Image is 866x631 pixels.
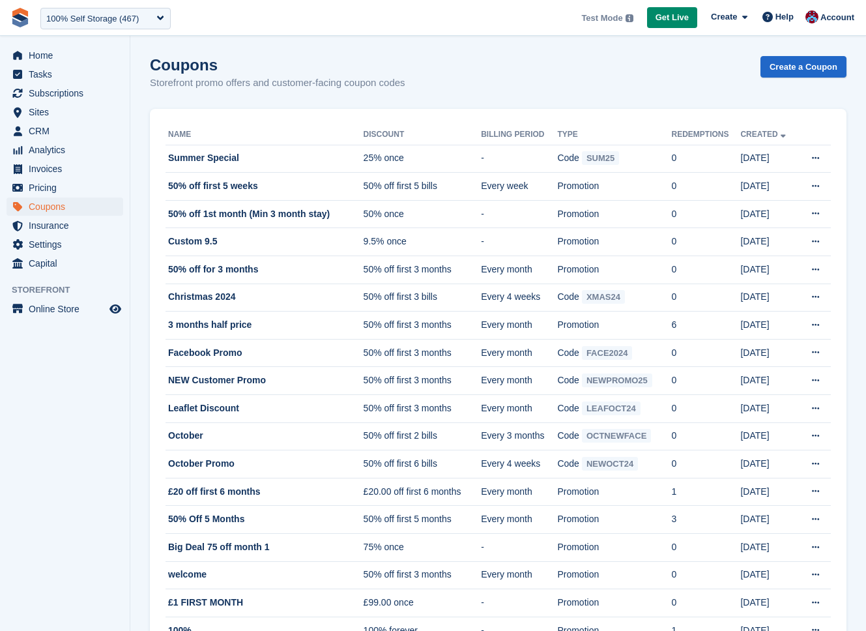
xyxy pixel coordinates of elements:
td: - [481,228,557,256]
a: menu [7,216,123,235]
span: NEWOCT24 [582,457,638,471]
td: Code [557,367,671,395]
a: menu [7,122,123,140]
td: £20.00 off first 6 months [364,478,482,506]
td: welcome [166,561,364,589]
a: Preview store [108,301,123,317]
th: Billing Period [481,125,557,145]
td: [DATE] [740,200,798,228]
td: 50% off first 6 bills [364,450,482,478]
td: 9.5% once [364,228,482,256]
a: menu [7,141,123,159]
th: Name [166,125,364,145]
td: Promotion [557,228,671,256]
td: Every week [481,173,557,201]
td: Every month [481,561,557,589]
span: LEAFOCT24 [582,402,641,415]
a: menu [7,179,123,197]
td: 0 [671,284,740,312]
td: October Promo [166,450,364,478]
td: 75% once [364,534,482,562]
td: NEW Customer Promo [166,367,364,395]
td: Summer Special [166,145,364,173]
a: menu [7,84,123,102]
td: Every 3 months [481,422,557,450]
a: menu [7,254,123,272]
span: Settings [29,235,107,254]
td: 50% off first 3 months [364,256,482,284]
td: [DATE] [740,450,798,478]
td: Code [557,284,671,312]
td: [DATE] [740,589,798,617]
td: 50% off for 3 months [166,256,364,284]
span: Help [775,10,794,23]
span: XMAS24 [582,290,625,304]
td: October [166,422,364,450]
td: Leaflet Discount [166,395,364,423]
td: 50% off first 5 months [364,506,482,534]
td: [DATE] [740,173,798,201]
a: menu [7,235,123,254]
td: Code [557,450,671,478]
td: 0 [671,256,740,284]
span: Get Live [656,11,689,24]
td: [DATE] [740,339,798,367]
td: 50% off first 3 months [364,395,482,423]
td: 50% off first 3 months [364,367,482,395]
td: Code [557,395,671,423]
td: 0 [671,561,740,589]
td: 50% off first 3 months [364,312,482,340]
span: Insurance [29,216,107,235]
td: [DATE] [740,367,798,395]
th: Type [557,125,671,145]
td: 3 months half price [166,312,364,340]
td: - [481,200,557,228]
img: David Hughes [805,10,818,23]
div: 100% Self Storage (467) [46,12,139,25]
td: Promotion [557,256,671,284]
span: Storefront [12,284,130,297]
th: Discount [364,125,482,145]
td: Every month [481,339,557,367]
td: 0 [671,145,740,173]
span: Test Mode [581,12,622,25]
span: Analytics [29,141,107,159]
td: [DATE] [740,534,798,562]
td: Every month [481,395,557,423]
td: Promotion [557,478,671,506]
a: menu [7,65,123,83]
a: menu [7,160,123,178]
td: Every month [481,478,557,506]
span: Capital [29,254,107,272]
a: menu [7,103,123,121]
span: NEWPROMO25 [582,374,652,387]
td: 0 [671,173,740,201]
td: Facebook Promo [166,339,364,367]
a: Get Live [647,7,697,29]
td: £99.00 once [364,589,482,617]
td: [DATE] [740,506,798,534]
td: 50% off first 3 bills [364,284,482,312]
td: Promotion [557,506,671,534]
td: 0 [671,339,740,367]
td: Promotion [557,312,671,340]
th: Redemptions [671,125,740,145]
td: 50% off first 5 bills [364,173,482,201]
td: 0 [671,422,740,450]
a: menu [7,300,123,318]
td: 1 [671,478,740,506]
td: [DATE] [740,145,798,173]
td: Promotion [557,589,671,617]
td: £1 FIRST MONTH [166,589,364,617]
td: [DATE] [740,228,798,256]
td: Promotion [557,561,671,589]
a: Created [740,130,788,139]
td: 0 [671,367,740,395]
td: 50% once [364,200,482,228]
td: Custom 9.5 [166,228,364,256]
td: Every month [481,312,557,340]
p: Storefront promo offers and customer-facing coupon codes [150,76,405,91]
span: SUM25 [582,151,619,165]
span: Coupons [29,198,107,216]
a: menu [7,46,123,65]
